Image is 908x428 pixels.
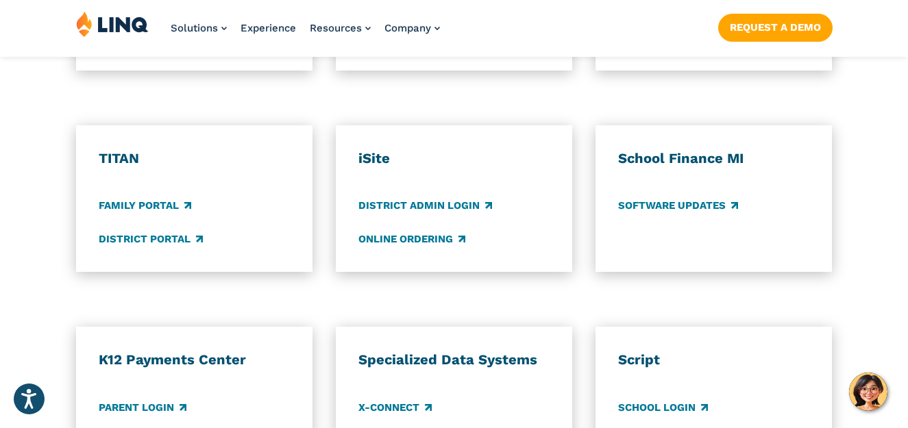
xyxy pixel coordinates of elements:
span: Resources [310,22,362,34]
img: LINQ | K‑12 Software [76,11,149,37]
a: Request a Demo [718,14,833,41]
h3: School Finance MI [618,150,810,168]
a: Software Updates [618,199,738,214]
h3: Script [618,351,810,369]
nav: Primary Navigation [171,11,440,56]
button: Hello, have a question? Let’s chat. [849,373,887,411]
a: Solutions [171,22,227,34]
a: District Admin Login [358,199,492,214]
a: District Portal [99,232,203,247]
h3: K12 Payments Center [99,351,291,369]
a: Resources [310,22,371,34]
h3: iSite [358,150,550,168]
h3: TITAN [99,150,291,168]
a: Online Ordering [358,232,465,247]
a: Family Portal [99,199,191,214]
a: Parent Login [99,400,186,415]
h3: Specialized Data Systems [358,351,550,369]
nav: Button Navigation [718,11,833,41]
span: Company [384,22,431,34]
a: School Login [618,400,708,415]
a: Experience [241,22,296,34]
a: Company [384,22,440,34]
span: Solutions [171,22,218,34]
a: X-Connect [358,400,432,415]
